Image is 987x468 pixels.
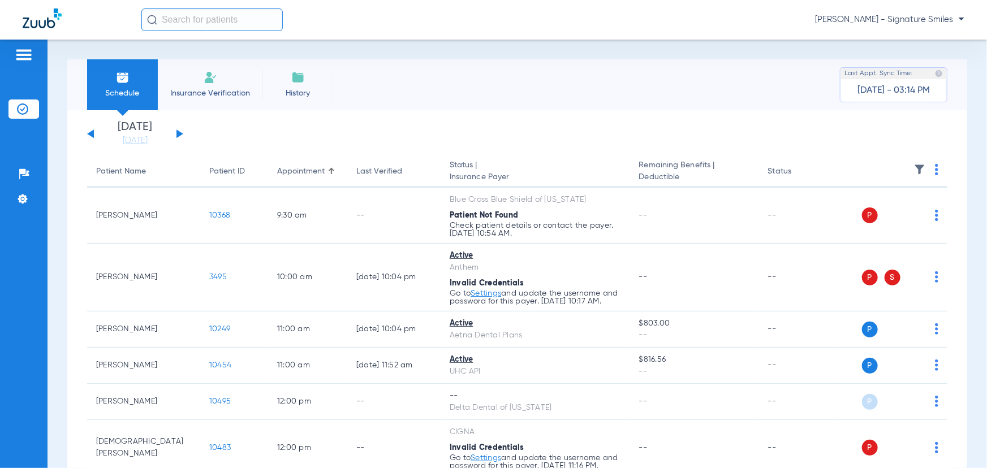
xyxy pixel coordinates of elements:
div: Active [450,318,621,330]
img: group-dot-blue.svg [935,164,938,175]
span: Insurance Verification [166,88,254,99]
span: Invalid Credentials [450,279,524,287]
div: Active [450,354,621,366]
td: 10:00 AM [268,244,347,311]
span: P [862,394,878,410]
span: $803.00 [639,318,750,330]
img: Zuub Logo [23,8,62,28]
img: group-dot-blue.svg [935,359,938,371]
td: -- [759,188,835,244]
td: [PERSON_NAME] [87,348,200,384]
span: 10495 [209,397,231,405]
span: Deductible [639,171,750,183]
td: [PERSON_NAME] [87,384,200,420]
span: S [885,270,900,285]
div: Anthem [450,262,621,274]
a: Settings [471,454,501,462]
div: Last Verified [356,166,432,177]
th: Remaining Benefits | [630,156,759,188]
span: $816.56 [639,354,750,366]
td: 11:00 AM [268,311,347,348]
span: Last Appt. Sync Time: [844,68,912,79]
a: [DATE] [101,135,169,146]
span: P [862,207,878,223]
span: -- [639,444,648,452]
td: [DATE] 11:52 AM [347,348,441,384]
span: 3495 [209,273,227,281]
div: -- [450,390,621,402]
td: [PERSON_NAME] [87,244,200,311]
span: 10249 [209,325,230,333]
span: P [862,440,878,456]
span: Insurance Payer [450,171,621,183]
td: 11:00 AM [268,348,347,384]
span: History [271,88,325,99]
img: Schedule [116,71,130,84]
div: Active [450,250,621,262]
img: group-dot-blue.svg [935,396,938,407]
span: Patient Not Found [450,211,518,219]
a: Settings [471,289,501,297]
th: Status | [441,156,630,188]
input: Search for patients [141,8,283,31]
span: 10368 [209,211,230,219]
span: Invalid Credentials [450,444,524,452]
div: Delta Dental of [US_STATE] [450,402,621,414]
td: -- [347,384,441,420]
span: -- [639,273,648,281]
img: History [291,71,305,84]
div: Blue Cross Blue Shield of [US_STATE] [450,194,621,206]
td: 9:30 AM [268,188,347,244]
div: Appointment [277,166,338,177]
div: Appointment [277,166,325,177]
span: [PERSON_NAME] - Signature Smiles [815,14,964,25]
span: -- [639,330,750,341]
div: Patient ID [209,166,259,177]
img: Manual Insurance Verification [204,71,217,84]
div: Patient Name [96,166,191,177]
p: Go to and update the username and password for this payer. [DATE] 10:17 AM. [450,289,621,305]
div: Patient ID [209,166,245,177]
td: -- [347,188,441,244]
span: -- [639,211,648,219]
td: 12:00 PM [268,384,347,420]
span: -- [639,397,648,405]
span: Schedule [96,88,149,99]
td: -- [759,244,835,311]
span: P [862,358,878,374]
td: [DATE] 10:04 PM [347,244,441,311]
div: Patient Name [96,166,146,177]
img: Search Icon [147,15,157,25]
td: -- [759,384,835,420]
td: -- [759,348,835,384]
img: filter.svg [914,164,925,175]
img: group-dot-blue.svg [935,323,938,335]
img: group-dot-blue.svg [935,210,938,221]
span: 10483 [209,444,231,452]
span: P [862,270,878,285]
img: last sync help info [935,70,943,77]
td: [PERSON_NAME] [87,188,200,244]
span: -- [639,366,750,378]
p: Check patient details or contact the payer. [DATE] 10:54 AM. [450,222,621,237]
img: group-dot-blue.svg [935,442,938,453]
span: 10454 [209,361,231,369]
div: Last Verified [356,166,402,177]
th: Status [759,156,835,188]
img: hamburger-icon [15,48,33,62]
img: group-dot-blue.svg [935,271,938,283]
div: Aetna Dental Plans [450,330,621,341]
li: [DATE] [101,122,169,146]
div: UHC API [450,366,621,378]
td: [PERSON_NAME] [87,311,200,348]
span: [DATE] - 03:14 PM [857,85,930,96]
div: CIGNA [450,426,621,438]
td: -- [759,311,835,348]
span: P [862,322,878,337]
td: [DATE] 10:04 PM [347,311,441,348]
